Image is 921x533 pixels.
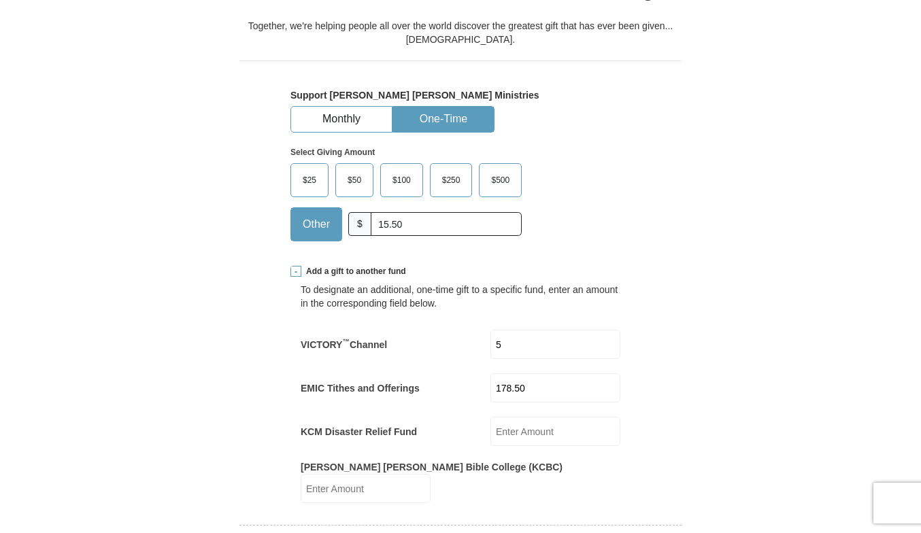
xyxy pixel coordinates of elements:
label: EMIC Tithes and Offerings [301,381,420,395]
label: [PERSON_NAME] [PERSON_NAME] Bible College (KCBC) [301,460,563,474]
input: Enter Amount [490,373,620,402]
h5: Support [PERSON_NAME] [PERSON_NAME] Ministries [290,90,631,101]
span: $250 [435,170,467,190]
span: $500 [484,170,516,190]
span: $ [348,212,371,236]
div: To designate an additional, one-time gift to a specific fund, enter an amount in the correspondin... [301,283,620,310]
label: VICTORY Channel [301,338,387,351]
strong: Select Giving Amount [290,148,375,157]
span: Add a gift to another fund [301,266,406,277]
div: Together, we're helping people all over the world discover the greatest gift that has ever been g... [239,19,682,46]
span: $25 [296,170,323,190]
input: Enter Amount [301,474,431,503]
button: One-Time [393,107,494,132]
span: $100 [386,170,418,190]
input: Other Amount [371,212,522,236]
input: Enter Amount [490,330,620,359]
label: KCM Disaster Relief Fund [301,425,417,439]
input: Enter Amount [490,417,620,446]
button: Monthly [291,107,392,132]
span: $50 [341,170,368,190]
sup: ™ [342,337,350,345]
span: Other [296,214,337,235]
